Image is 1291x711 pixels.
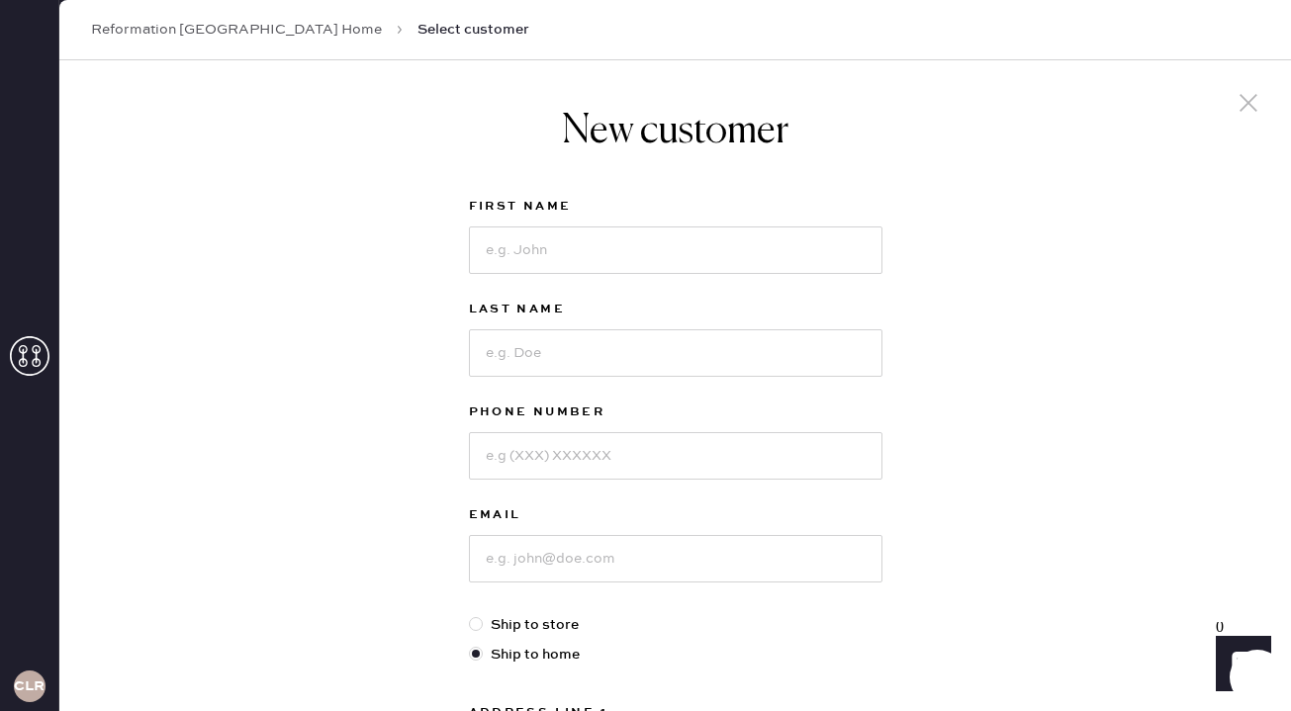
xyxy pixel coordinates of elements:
label: Phone Number [469,400,882,424]
label: First Name [469,195,882,219]
label: Ship to home [469,644,882,666]
label: Last Name [469,298,882,321]
input: e.g. John [469,226,882,274]
iframe: Front Chat [1197,622,1282,707]
input: e.g. Doe [469,329,882,377]
label: Ship to store [469,614,882,636]
span: Select customer [417,20,529,40]
label: Email [469,503,882,527]
h3: CLR [14,679,45,693]
a: Reformation [GEOGRAPHIC_DATA] Home [91,20,382,40]
input: e.g (XXX) XXXXXX [469,432,882,480]
input: e.g. john@doe.com [469,535,882,582]
h1: New customer [469,108,882,155]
